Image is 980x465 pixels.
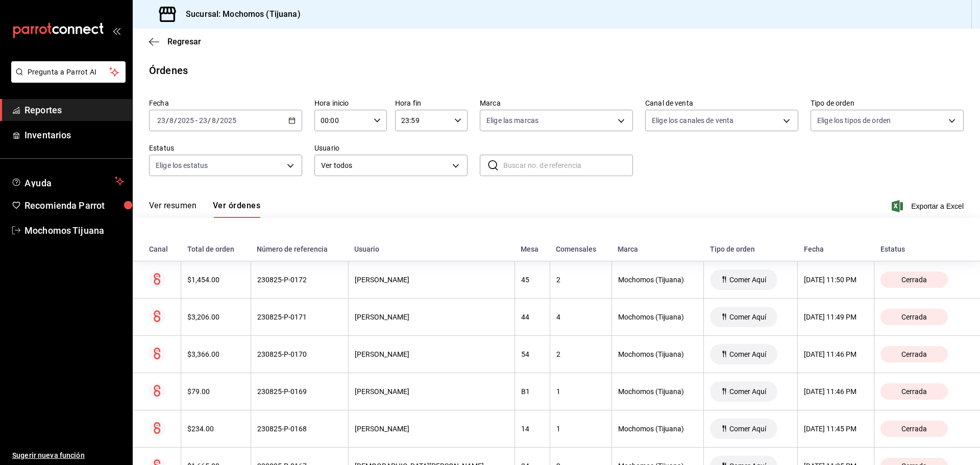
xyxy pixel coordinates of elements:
[149,201,197,218] button: Ver resumen
[24,199,124,212] span: Recomienda Parrot
[208,116,211,125] span: /
[618,387,698,396] div: Mochomos (Tijuana)
[178,8,301,20] h3: Sucursal: Mochomos (Tijuana)
[112,27,120,35] button: open_drawer_menu
[177,116,194,125] input: ----
[321,160,449,171] span: Ver todos
[897,276,931,284] span: Cerrada
[257,245,342,253] div: Número de referencia
[211,116,216,125] input: --
[395,100,468,107] label: Hora fin
[187,245,244,253] div: Total de orden
[618,245,698,253] div: Marca
[725,313,770,321] span: Comer Aquí
[804,425,868,433] div: [DATE] 11:45 PM
[314,100,387,107] label: Hora inicio
[804,276,868,284] div: [DATE] 11:50 PM
[618,313,698,321] div: Mochomos (Tijuana)
[24,224,124,237] span: Mochomos Tijuana
[314,144,468,152] label: Usuario
[556,425,605,433] div: 1
[149,245,175,253] div: Canal
[725,425,770,433] span: Comer Aquí
[897,425,931,433] span: Cerrada
[894,200,964,212] button: Exportar a Excel
[725,276,770,284] span: Comer Aquí
[556,245,605,253] div: Comensales
[811,100,964,107] label: Tipo de orden
[257,276,342,284] div: 230825-P-0172
[149,63,188,78] div: Órdenes
[149,144,302,152] label: Estatus
[257,313,342,321] div: 230825-P-0171
[503,155,633,176] input: Buscar no. de referencia
[880,245,964,253] div: Estatus
[149,37,201,46] button: Regresar
[897,313,931,321] span: Cerrada
[12,450,124,461] span: Sugerir nueva función
[355,276,508,284] div: [PERSON_NAME]
[355,425,508,433] div: [PERSON_NAME]
[521,313,544,321] div: 44
[897,350,931,358] span: Cerrada
[187,425,244,433] div: $234.00
[24,128,124,142] span: Inventarios
[187,276,244,284] div: $1,454.00
[199,116,208,125] input: --
[804,245,868,253] div: Fecha
[149,201,260,218] div: navigation tabs
[618,350,698,358] div: Mochomos (Tijuana)
[521,245,544,253] div: Mesa
[187,313,244,321] div: $3,206.00
[157,116,166,125] input: --
[169,116,174,125] input: --
[804,350,868,358] div: [DATE] 11:46 PM
[355,387,508,396] div: [PERSON_NAME]
[556,276,605,284] div: 2
[355,350,508,358] div: [PERSON_NAME]
[521,276,544,284] div: 45
[187,350,244,358] div: $3,366.00
[710,245,792,253] div: Tipo de orden
[521,425,544,433] div: 14
[645,100,798,107] label: Canal de venta
[195,116,198,125] span: -
[556,387,605,396] div: 1
[257,387,342,396] div: 230825-P-0169
[556,313,605,321] div: 4
[521,350,544,358] div: 54
[652,115,733,126] span: Elige los canales de venta
[521,387,544,396] div: B1
[486,115,538,126] span: Elige las marcas
[166,116,169,125] span: /
[618,276,698,284] div: Mochomos (Tijuana)
[480,100,633,107] label: Marca
[618,425,698,433] div: Mochomos (Tijuana)
[213,201,260,218] button: Ver órdenes
[219,116,237,125] input: ----
[24,175,111,187] span: Ayuda
[725,350,770,358] span: Comer Aquí
[167,37,201,46] span: Regresar
[7,74,126,85] a: Pregunta a Parrot AI
[725,387,770,396] span: Comer Aquí
[174,116,177,125] span: /
[156,160,208,170] span: Elige los estatus
[24,103,124,117] span: Reportes
[257,350,342,358] div: 230825-P-0170
[187,387,244,396] div: $79.00
[817,115,891,126] span: Elige los tipos de orden
[28,67,110,78] span: Pregunta a Parrot AI
[804,313,868,321] div: [DATE] 11:49 PM
[11,61,126,83] button: Pregunta a Parrot AI
[354,245,508,253] div: Usuario
[355,313,508,321] div: [PERSON_NAME]
[216,116,219,125] span: /
[556,350,605,358] div: 2
[804,387,868,396] div: [DATE] 11:46 PM
[897,387,931,396] span: Cerrada
[149,100,302,107] label: Fecha
[257,425,342,433] div: 230825-P-0168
